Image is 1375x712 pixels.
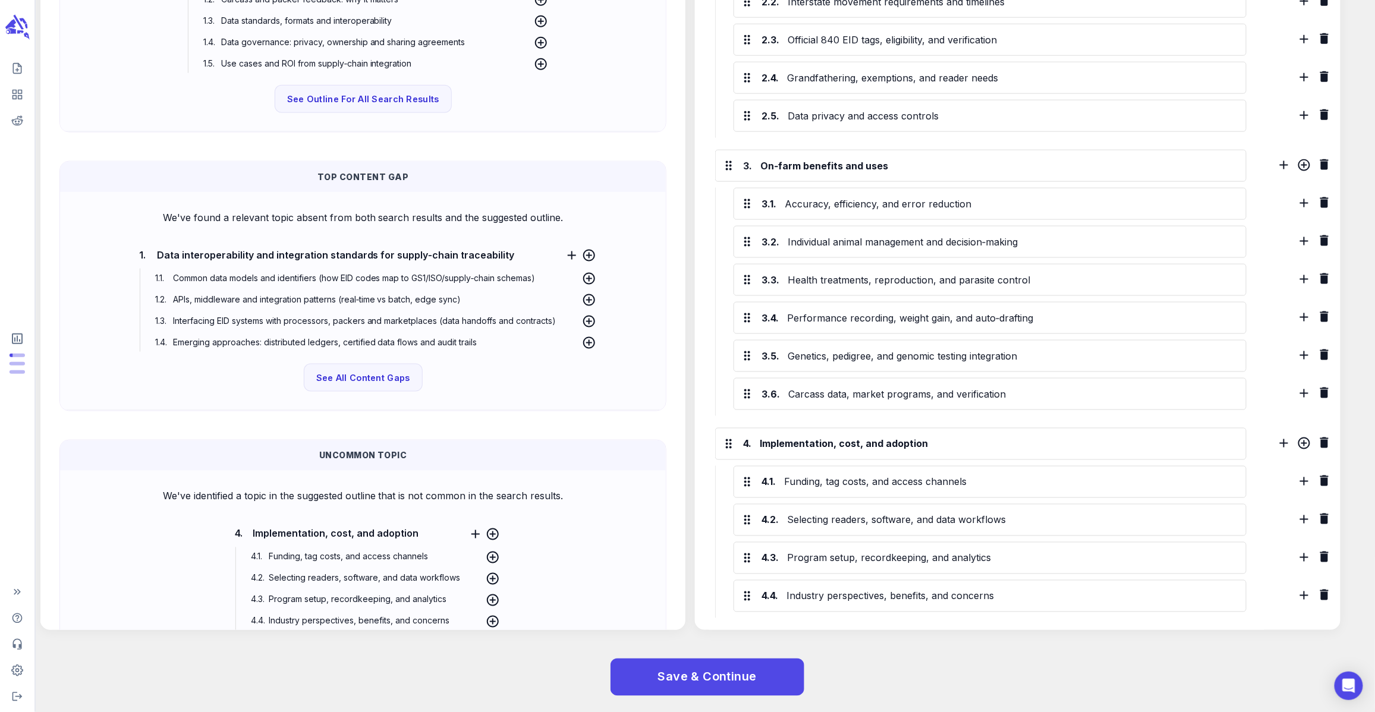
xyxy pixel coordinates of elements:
[266,573,463,583] span: Selecting readers, software, and data workflows
[5,686,30,707] span: Logout
[275,85,452,113] button: See Outline For All Search Results
[762,349,779,363] div: 3.5.
[1297,386,1311,404] div: Add sibling H3 section
[785,232,1236,251] div: Individual animal management and decision‑making
[200,33,218,52] span: 1.4 .
[1317,436,1332,453] div: Delete H2 section
[248,569,266,588] span: 4.2 .
[785,346,1236,366] div: Genetics, pedigree, and genomic testing integration
[79,210,647,225] p: We've found a relevant topic absent from both search results and the suggested outline.
[1297,348,1311,366] div: Add sibling H3 section
[1297,32,1311,50] div: Add sibling H3 section
[658,667,757,688] span: Save & Continue
[5,634,30,655] span: Contact Support
[762,197,776,211] div: 3.1.
[5,327,30,351] span: View Subscription & Usage
[743,159,752,173] div: 3.
[152,311,170,330] span: 1.3 .
[5,660,30,681] span: Adjust your account settings
[170,294,464,304] span: APIs, middleware and integration patterns (real‑time vs batch, edge sync)
[200,54,218,73] span: 1.5 .
[1297,158,1311,176] div: Add child H3 section
[154,246,518,264] span: Data interoperability and integration standards for supply‑chain traceability
[5,607,30,629] span: Help Center
[785,511,1236,530] div: Selecting readers, software, and data workflows
[734,188,1247,220] div: 3.1.Accuracy, efficiency, and error reduction
[734,542,1247,574] div: 4.3.Program setup, recordkeeping, and analytics
[1297,196,1311,214] div: Add sibling H3 section
[152,290,170,309] span: 1.2 .
[734,302,1247,334] div: 3.4.Performance recording, weight gain, and auto‑drafting
[1317,108,1332,125] div: Delete H3 section
[762,33,779,47] div: 2.3.
[734,226,1247,258] div: 3.2.Individual animal management and decision‑making
[232,527,244,540] span: 4.
[170,273,539,283] span: Common data models and identifiers (how EID codes map to GS1/ISO/supply‑chain schemas)
[1297,272,1311,290] div: Add sibling H3 section
[762,551,779,565] div: 4.3.
[782,472,1236,492] div: Funding, tag costs, and access channels
[785,30,1236,49] div: Official 840 EID tags, eligibility, and verification
[1297,310,1311,328] div: Add sibling H3 section
[785,549,1236,568] div: Program setup, recordkeeping, and analytics
[218,37,468,47] span: Data governance: privacy, ownership and sharing agreements
[715,150,1247,182] div: 3.On‑farm benefits and uses
[218,15,395,26] span: Data standards, formats and interoperability
[784,587,1236,606] div: Industry perspectives, benefits, and concerns
[734,24,1247,56] div: 2.3.Official 840 EID tags, eligibility, and verification
[1317,234,1332,251] div: Delete H3 section
[266,552,431,562] span: Funding, tag costs, and access channels
[170,316,559,326] span: Interfacing EID systems with processors, packers and marketplaces (data handoffs and contracts)
[1317,588,1332,606] div: Delete H3 section
[200,11,218,30] span: 1.3 .
[266,594,449,604] span: Program setup, recordkeeping, and analytics
[734,264,1247,296] div: 3.3.Health treatments, reproduction, and parasite control
[248,612,266,631] span: 4.4 .
[10,362,25,366] span: Output Tokens: 5,587 of 600,000 monthly tokens used. These limits are based on the last model you...
[762,311,779,325] div: 3.4.
[1317,386,1332,404] div: Delete H3 section
[248,590,266,609] span: 4.3 .
[1317,70,1332,87] div: Delete H3 section
[218,58,415,68] span: Use cases and ROI from supply‑chain integration
[743,437,751,451] div: 4.
[5,581,30,603] span: Expand Sidebar
[1297,108,1311,126] div: Add sibling H3 section
[734,504,1247,536] div: 4.2.Selecting readers, software, and data workflows
[762,273,779,287] div: 3.3.
[734,378,1247,410] div: 3.6.Carcass data, market programs, and verification
[762,589,778,603] div: 4.4.
[785,270,1236,289] div: Health treatments, reproduction, and parasite control
[1317,310,1332,327] div: Delete H3 section
[250,525,421,543] span: Implementation, cost, and adoption
[70,171,656,183] p: Top Content Gap
[287,92,439,106] span: See Outline For All Search Results
[785,308,1236,327] div: Performance recording, weight gain, and auto‑drafting
[79,489,647,503] p: We've identified a topic in the suggested outline that is not common in the search results.
[758,156,1236,175] div: On‑farm benefits and uses
[1277,436,1291,454] div: Add sibling h2 section
[1335,672,1363,700] div: Open Intercom Messenger
[762,109,779,123] div: 2.5.
[266,616,452,626] span: Industry perspectives, benefits, and concerns
[1317,474,1332,492] div: Delete H3 section
[1297,70,1311,88] div: Add sibling H3 section
[734,62,1247,94] div: 2.4.Grandfathering, exemptions, and reader needs
[762,475,776,489] div: 4.1.
[762,513,779,527] div: 4.2.
[5,84,30,105] span: View your content dashboard
[316,370,410,385] span: See All Content Gaps
[10,354,25,357] span: Posts: 5 of 25 monthly posts used
[762,387,780,401] div: 3.6.
[757,434,1236,453] div: Implementation, cost, and adoption
[1297,588,1311,606] div: Add sibling H3 section
[762,71,779,85] div: 2.4.
[734,100,1247,132] div: 2.5.Data privacy and access controls
[1317,157,1332,175] div: Delete H2 section
[248,547,266,566] span: 4.1 .
[1297,550,1311,568] div: Add sibling H3 section
[1277,158,1291,176] div: Add sibling h2 section
[1317,348,1332,366] div: Delete H3 section
[786,385,1236,404] div: Carcass data, market programs, and verification
[1297,234,1311,252] div: Add sibling H3 section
